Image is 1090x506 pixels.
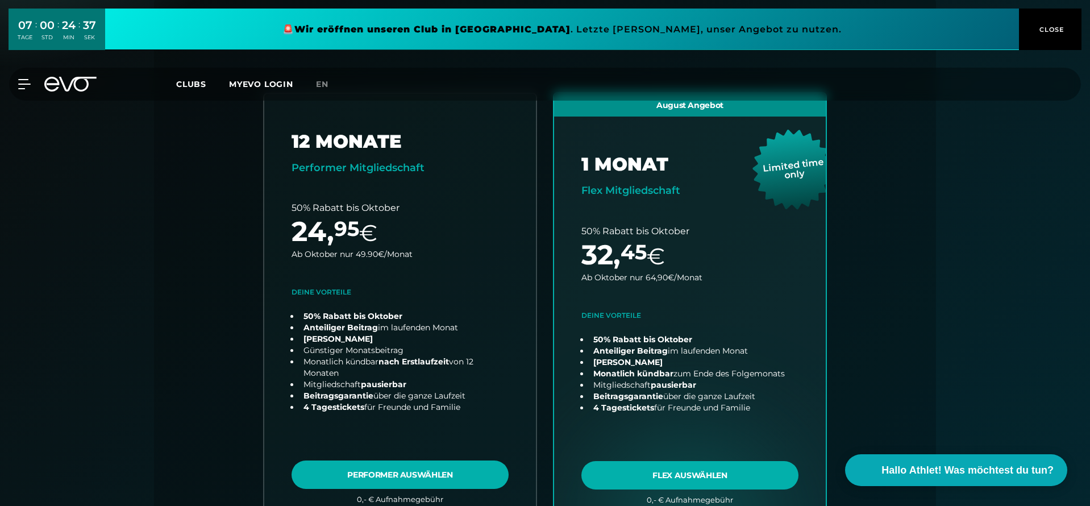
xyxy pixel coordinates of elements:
[1019,9,1081,50] button: CLOSE
[18,34,32,42] div: TAGE
[62,17,76,34] div: 24
[176,79,206,89] span: Clubs
[881,463,1054,478] span: Hallo Athlet! Was möchtest du tun?
[57,18,59,48] div: :
[40,17,55,34] div: 00
[78,18,80,48] div: :
[83,17,96,34] div: 37
[62,34,76,42] div: MIN
[316,79,328,89] span: en
[83,34,96,42] div: SEK
[229,79,293,89] a: MYEVO LOGIN
[316,78,342,91] a: en
[18,17,32,34] div: 07
[176,78,229,89] a: Clubs
[1037,24,1064,35] span: CLOSE
[40,34,55,42] div: STD
[35,18,37,48] div: :
[845,454,1067,486] button: Hallo Athlet! Was möchtest du tun?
